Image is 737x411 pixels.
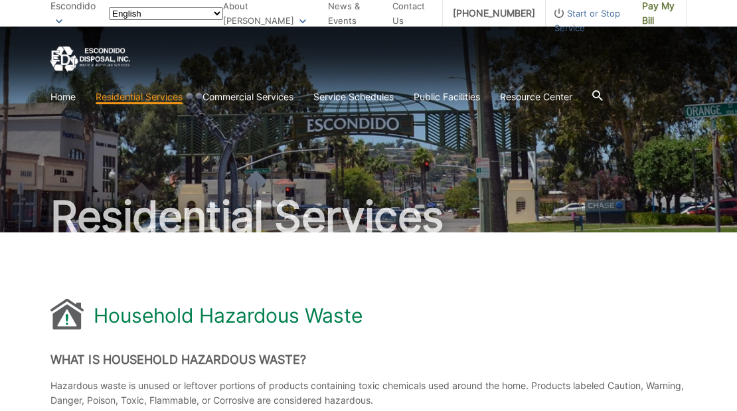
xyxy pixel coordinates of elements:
p: Hazardous waste is unused or leftover portions of products containing toxic chemicals used around... [50,378,687,408]
select: Select a language [109,7,223,20]
a: EDCD logo. Return to the homepage. [50,46,130,72]
h2: What is Household Hazardous Waste? [50,353,687,367]
a: Home [50,90,76,104]
a: Commercial Services [203,90,293,104]
h2: Residential Services [50,195,687,238]
a: Residential Services [96,90,183,104]
h1: Household Hazardous Waste [94,303,363,327]
a: Public Facilities [414,90,480,104]
a: Service Schedules [313,90,394,104]
a: Resource Center [500,90,572,104]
